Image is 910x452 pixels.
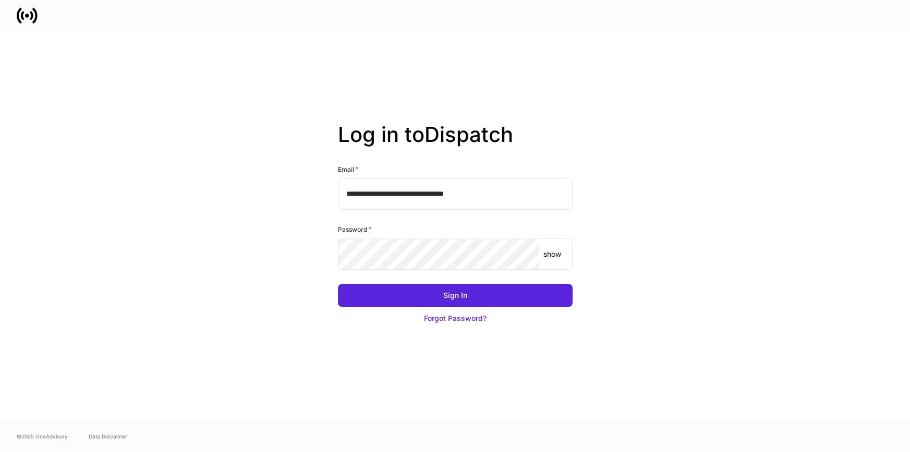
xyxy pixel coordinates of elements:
[338,224,372,234] h6: Password
[17,432,68,441] span: © 2025 OneAdvisory
[443,290,467,301] div: Sign In
[338,307,573,330] button: Forgot Password?
[338,122,573,164] h2: Log in to Dispatch
[424,313,487,324] div: Forgot Password?
[338,164,359,174] h6: Email
[89,432,127,441] a: Data Disclaimer
[543,249,561,259] p: show
[338,284,573,307] button: Sign In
